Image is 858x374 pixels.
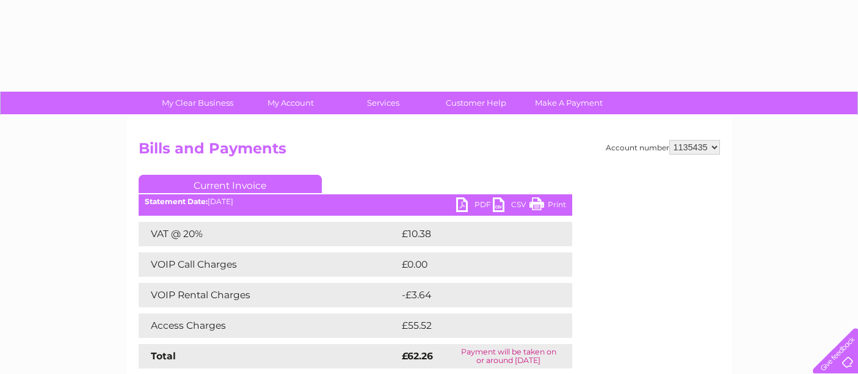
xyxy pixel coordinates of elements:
[529,197,566,215] a: Print
[493,197,529,215] a: CSV
[240,92,341,114] a: My Account
[139,175,322,193] a: Current Invoice
[402,350,433,362] strong: £62.26
[139,252,399,277] td: VOIP Call Charges
[139,197,572,206] div: [DATE]
[456,197,493,215] a: PDF
[426,92,526,114] a: Customer Help
[139,313,399,338] td: Access Charges
[139,140,720,163] h2: Bills and Payments
[606,140,720,155] div: Account number
[399,283,547,307] td: -£3.64
[139,222,399,246] td: VAT @ 20%
[333,92,434,114] a: Services
[139,283,399,307] td: VOIP Rental Charges
[399,252,544,277] td: £0.00
[147,92,248,114] a: My Clear Business
[399,222,547,246] td: £10.38
[518,92,619,114] a: Make A Payment
[145,197,208,206] b: Statement Date:
[399,313,547,338] td: £55.52
[445,344,572,369] td: Payment will be taken on or around [DATE]
[151,350,176,362] strong: Total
